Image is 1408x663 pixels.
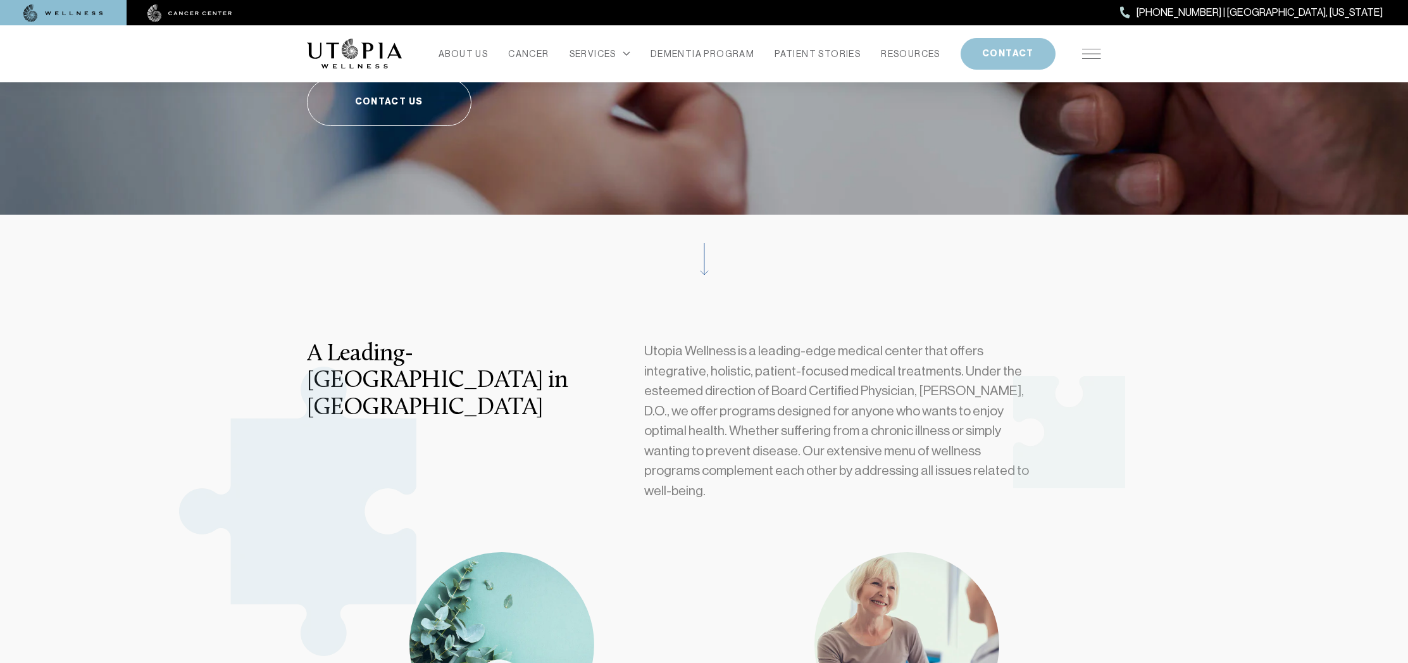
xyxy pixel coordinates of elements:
img: decoration [1013,376,1125,488]
h3: A Leading-[GEOGRAPHIC_DATA] in [GEOGRAPHIC_DATA] [307,341,601,422]
img: logo [307,39,402,69]
a: [PHONE_NUMBER] | [GEOGRAPHIC_DATA], [US_STATE] [1120,4,1383,21]
img: icon-hamburger [1082,49,1101,59]
a: Contact Us [307,79,471,126]
img: decoration [179,367,416,656]
a: PATIENT STORIES [775,45,861,63]
a: ABOUT US [439,45,488,63]
a: RESOURCES [881,45,940,63]
button: CONTACT [961,38,1056,70]
span: [PHONE_NUMBER] | [GEOGRAPHIC_DATA], [US_STATE] [1137,4,1383,21]
img: cancer center [147,4,232,22]
p: Utopia Wellness is a leading-edge medical center that offers integrative, holistic, patient-focus... [644,341,1037,501]
div: SERVICES [570,45,630,63]
a: DEMENTIA PROGRAM [651,45,754,63]
a: CANCER [508,45,549,63]
img: wellness [23,4,103,22]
